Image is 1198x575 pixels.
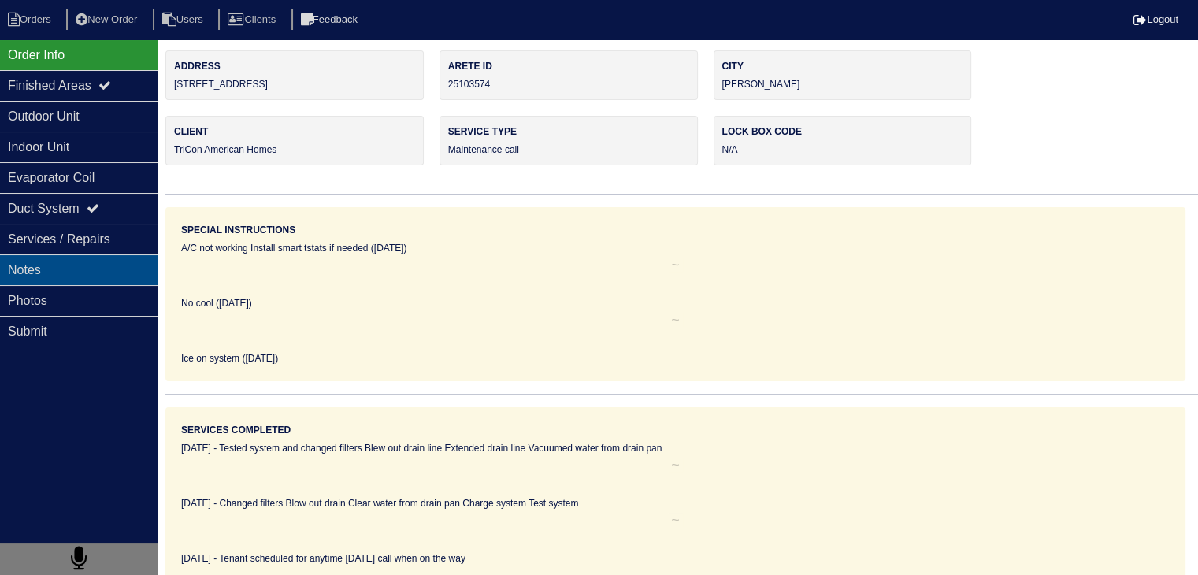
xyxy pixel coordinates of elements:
[66,9,150,31] li: New Order
[181,551,1170,566] div: [DATE] - Tenant scheduled for anytime [DATE] call when on the way
[165,116,424,165] div: TriCon American Homes
[181,496,1170,510] div: [DATE] - Changed filters Blow out drain Clear water from drain pan Charge system Test system
[181,223,295,237] label: Special Instructions
[218,13,288,25] a: Clients
[448,124,689,139] label: Service Type
[218,9,288,31] li: Clients
[722,59,963,73] label: City
[181,423,291,437] label: Services Completed
[448,59,689,73] label: Arete ID
[66,13,150,25] a: New Order
[181,441,1170,455] div: [DATE] - Tested system and changed filters Blew out drain line Extended drain line Vacuumed water...
[181,351,1170,365] div: Ice on system ([DATE])
[722,124,963,139] label: Lock box code
[291,9,370,31] li: Feedback
[440,50,698,100] div: 25103574
[1133,13,1178,25] a: Logout
[174,124,415,139] label: Client
[714,116,972,165] div: N/A
[153,13,216,25] a: Users
[181,296,1170,310] div: No cool ([DATE])
[153,9,216,31] li: Users
[440,116,698,165] div: Maintenance call
[174,59,415,73] label: Address
[714,50,972,100] div: [PERSON_NAME]
[181,241,1170,255] div: A/C not working Install smart tstats if needed ([DATE])
[165,50,424,100] div: [STREET_ADDRESS]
